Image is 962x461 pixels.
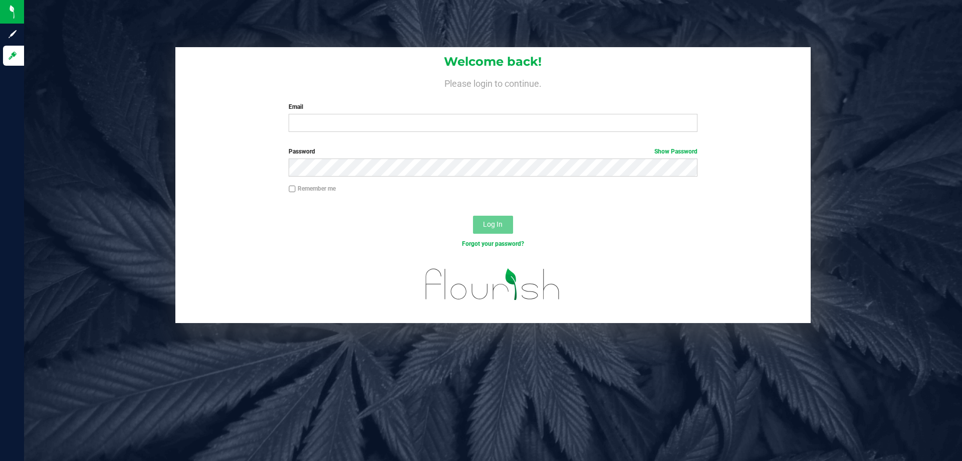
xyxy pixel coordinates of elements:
[175,76,811,88] h4: Please login to continue.
[8,29,18,39] inline-svg: Sign up
[654,148,697,155] a: Show Password
[289,102,697,111] label: Email
[462,240,524,247] a: Forgot your password?
[473,216,513,234] button: Log In
[289,184,336,193] label: Remember me
[8,51,18,61] inline-svg: Log in
[289,186,296,193] input: Remember me
[413,259,572,310] img: flourish_logo.svg
[175,55,811,68] h1: Welcome back!
[483,220,503,228] span: Log In
[289,148,315,155] span: Password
